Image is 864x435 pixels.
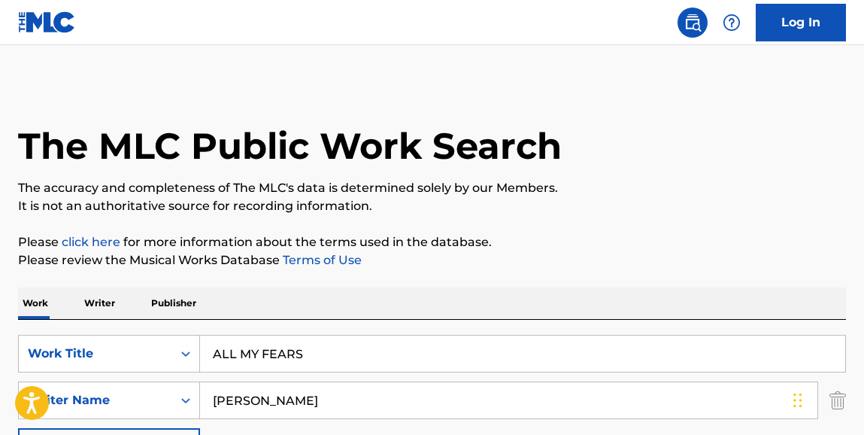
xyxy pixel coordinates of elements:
[280,253,362,267] a: Terms of Use
[18,197,846,215] p: It is not an authoritative source for recording information.
[147,287,201,319] p: Publisher
[789,363,864,435] iframe: Chat Widget
[18,287,53,319] p: Work
[28,345,163,363] div: Work Title
[28,391,163,409] div: Writer Name
[684,14,702,32] img: search
[793,378,802,423] div: Drag
[678,8,708,38] a: Public Search
[18,179,846,197] p: The accuracy and completeness of The MLC's data is determined solely by our Members.
[80,287,120,319] p: Writer
[18,251,846,269] p: Please review the Musical Works Database
[717,8,747,38] div: Help
[18,233,846,251] p: Please for more information about the terms used in the database.
[756,4,846,41] a: Log In
[18,123,562,169] h1: The MLC Public Work Search
[62,235,120,249] a: click here
[18,11,76,33] img: MLC Logo
[723,14,741,32] img: help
